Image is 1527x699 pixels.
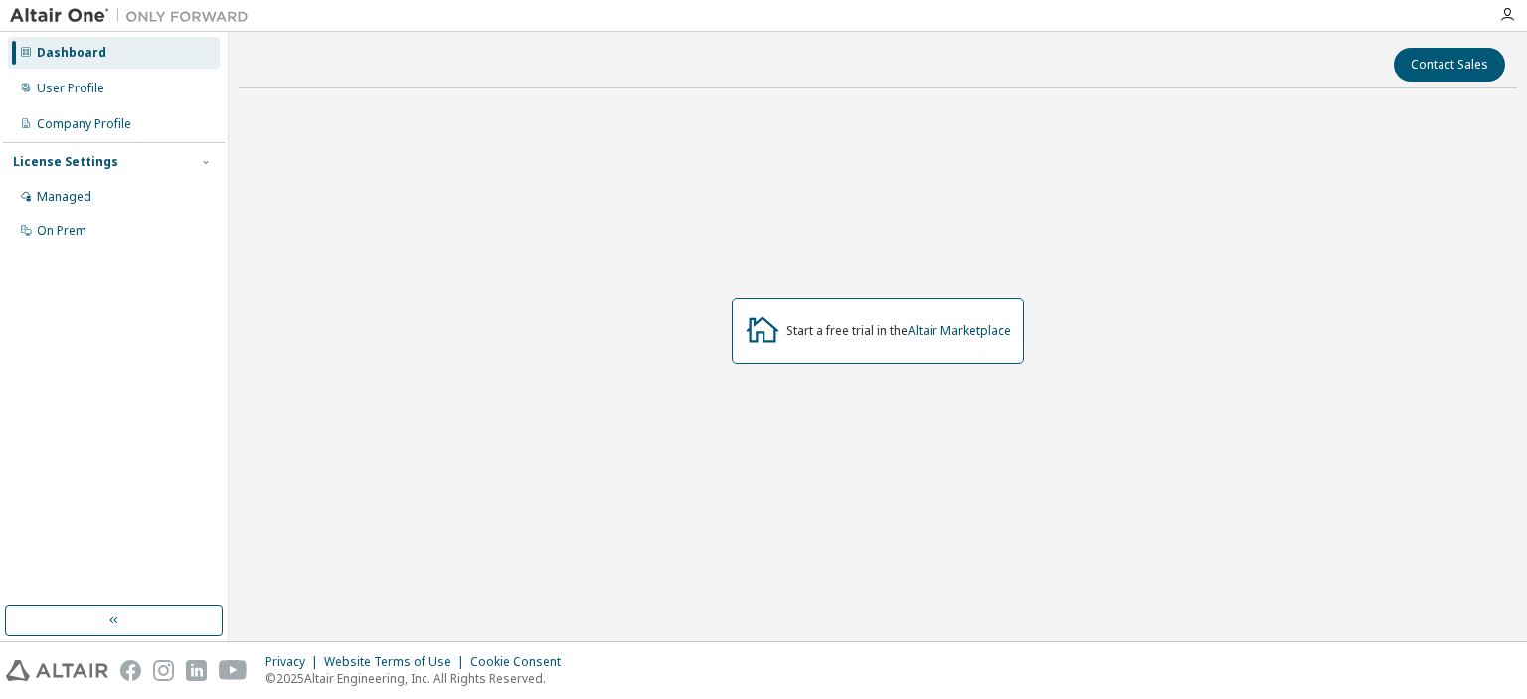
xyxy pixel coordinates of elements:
[786,323,1011,339] div: Start a free trial in the
[470,654,573,670] div: Cookie Consent
[37,223,86,239] div: On Prem
[37,116,131,132] div: Company Profile
[10,6,258,26] img: Altair One
[6,660,108,681] img: altair_logo.svg
[324,654,470,670] div: Website Terms of Use
[13,154,118,170] div: License Settings
[265,670,573,687] p: © 2025 Altair Engineering, Inc. All Rights Reserved.
[219,660,248,681] img: youtube.svg
[265,654,324,670] div: Privacy
[37,45,106,61] div: Dashboard
[1394,48,1505,82] button: Contact Sales
[186,660,207,681] img: linkedin.svg
[908,322,1011,339] a: Altair Marketplace
[120,660,141,681] img: facebook.svg
[37,81,104,96] div: User Profile
[153,660,174,681] img: instagram.svg
[37,189,91,205] div: Managed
